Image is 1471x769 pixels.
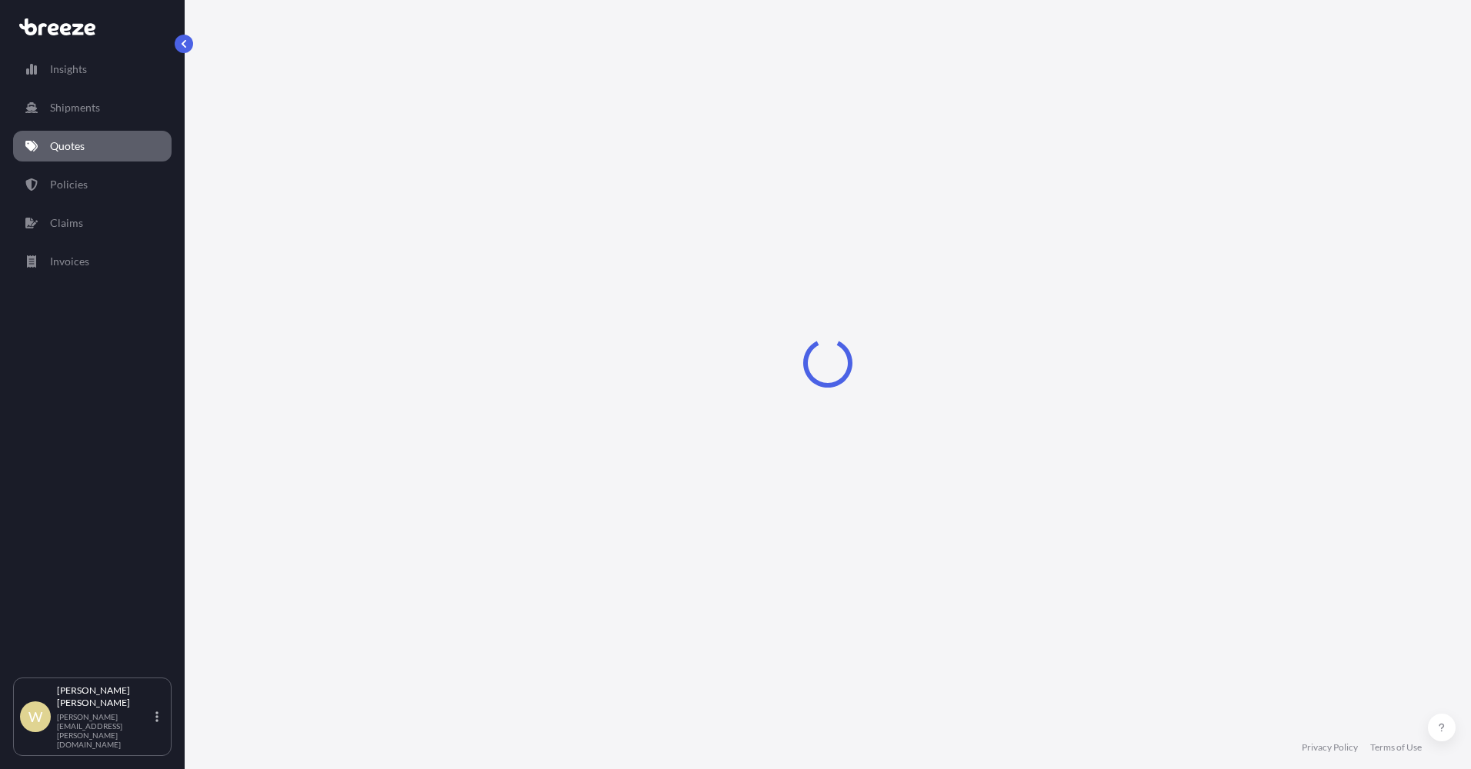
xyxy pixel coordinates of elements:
[50,254,89,269] p: Invoices
[13,169,172,200] a: Policies
[13,246,172,277] a: Invoices
[57,712,152,749] p: [PERSON_NAME][EMAIL_ADDRESS][PERSON_NAME][DOMAIN_NAME]
[57,684,152,709] p: [PERSON_NAME] [PERSON_NAME]
[28,709,42,724] span: W
[1302,741,1358,754] a: Privacy Policy
[13,131,172,161] a: Quotes
[13,54,172,85] a: Insights
[50,100,100,115] p: Shipments
[50,215,83,231] p: Claims
[50,62,87,77] p: Insights
[50,138,85,154] p: Quotes
[50,177,88,192] p: Policies
[13,92,172,123] a: Shipments
[13,208,172,238] a: Claims
[1370,741,1422,754] a: Terms of Use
